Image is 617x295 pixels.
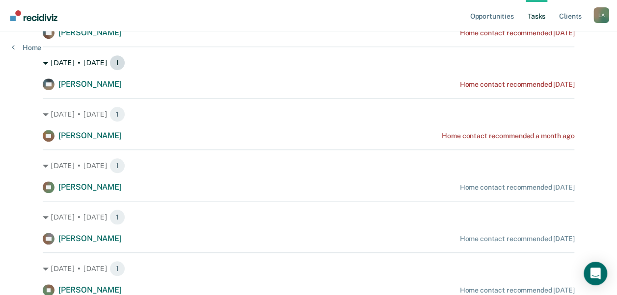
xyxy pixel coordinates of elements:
div: Home contact recommended [DATE] [459,80,574,89]
div: [DATE] • [DATE] 1 [43,261,574,276]
div: Open Intercom Messenger [584,262,607,285]
span: [PERSON_NAME] [58,79,122,89]
div: [DATE] • [DATE] 1 [43,158,574,173]
div: [DATE] • [DATE] 1 [43,106,574,122]
div: Home contact recommended [DATE] [459,183,574,192]
div: [DATE] • [DATE] 1 [43,209,574,225]
span: [PERSON_NAME] [58,182,122,192]
span: [PERSON_NAME] [58,28,122,37]
div: Home contact recommended a month ago [442,132,574,140]
span: [PERSON_NAME] [58,234,122,243]
div: L A [593,7,609,23]
span: 1 [109,158,125,173]
span: 1 [109,261,125,276]
div: [DATE] • [DATE] 1 [43,55,574,71]
span: 1 [109,209,125,225]
a: Home [12,43,41,52]
div: Home contact recommended [DATE] [459,29,574,37]
span: 1 [109,106,125,122]
span: [PERSON_NAME] [58,131,122,140]
img: Recidiviz [10,10,57,21]
span: [PERSON_NAME] [58,285,122,295]
div: Home contact recommended [DATE] [459,235,574,243]
div: Home contact recommended [DATE] [459,286,574,295]
span: 1 [109,55,125,71]
button: Profile dropdown button [593,7,609,23]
